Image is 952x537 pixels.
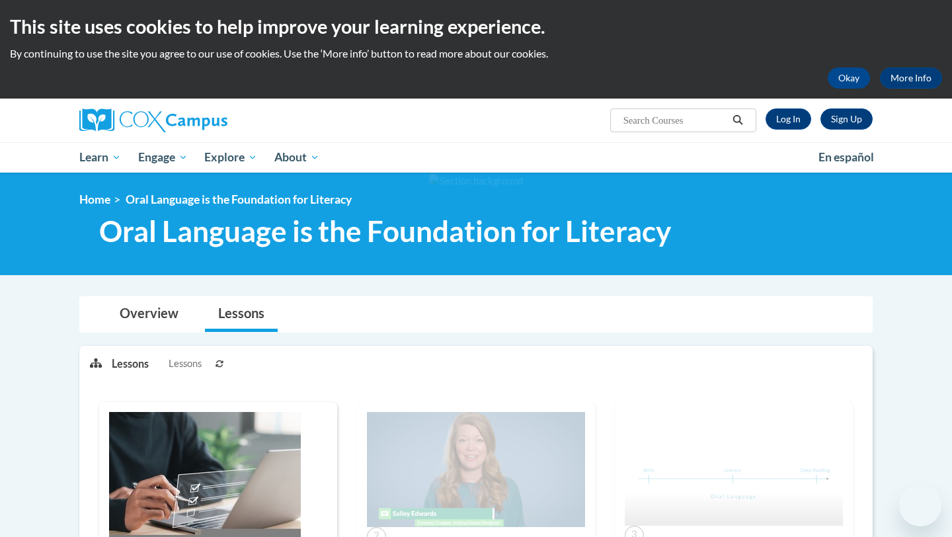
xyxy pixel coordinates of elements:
[126,192,352,206] span: Oral Language is the Foundation for Literacy
[106,297,192,332] a: Overview
[820,108,873,130] a: Register
[79,108,227,132] img: Cox Campus
[138,149,188,165] span: Engage
[766,108,811,130] a: Log In
[204,149,257,165] span: Explore
[625,412,843,526] img: Course Image
[728,112,748,128] button: Search
[112,356,149,371] p: Lessons
[79,192,110,206] a: Home
[99,214,671,249] span: Oral Language is the Foundation for Literacy
[205,297,278,332] a: Lessons
[622,112,728,128] input: Search Courses
[266,142,328,173] a: About
[880,67,942,89] a: More Info
[828,67,870,89] button: Okay
[10,46,942,61] p: By continuing to use the site you agree to our use of cookies. Use the ‘More info’ button to read...
[196,142,266,173] a: Explore
[810,144,883,171] a: En español
[169,356,202,371] span: Lessons
[130,142,196,173] a: Engage
[79,108,331,132] a: Cox Campus
[71,142,130,173] a: Learn
[10,13,942,40] h2: This site uses cookies to help improve your learning experience.
[274,149,319,165] span: About
[429,174,523,188] img: Section background
[818,150,874,164] span: En español
[367,412,585,527] img: Course Image
[59,142,892,173] div: Main menu
[899,484,941,526] iframe: Button to launch messaging window
[79,149,121,165] span: Learn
